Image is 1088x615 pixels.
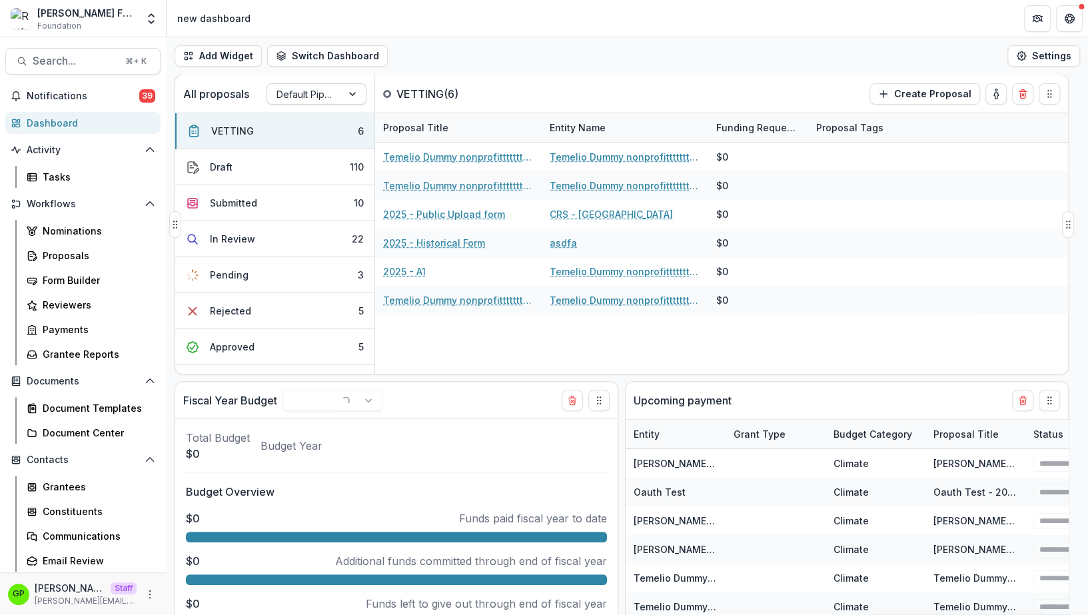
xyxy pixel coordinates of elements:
div: Climate [833,542,869,556]
button: Pending3 [175,257,374,293]
span: Activity [27,145,139,156]
a: Dashboard [5,112,161,134]
p: Staff [111,582,137,594]
a: Nominations [21,220,161,242]
div: Grantee Reports [43,347,150,361]
div: Entity Name [542,113,708,142]
p: Budget Overview [186,484,607,500]
div: Status [1025,427,1071,441]
button: Create Proposal [869,83,980,105]
a: [PERSON_NAME] TEST [634,515,737,526]
div: Proposal Tags [808,113,975,142]
button: Approved5 [175,329,374,365]
div: Budget Category [825,427,920,441]
p: $0 [186,446,250,462]
div: Payments [43,322,150,336]
a: Temelio Dummy nonprofittttttttt a4 sda16s5d [634,601,841,612]
div: Document Templates [43,401,150,415]
button: More [142,586,158,602]
nav: breadcrumb [172,9,256,28]
button: Drag [588,390,610,411]
div: [PERSON_NAME] Foundation [37,6,137,20]
a: Oauth Test [634,486,686,498]
div: new dashboard [177,11,251,25]
a: Temelio Dummy nonprofittttttttt a4 sda16s5d [550,179,700,193]
p: All proposals [183,86,249,102]
div: 10 [354,196,364,210]
button: Open entity switcher [142,5,161,32]
a: Temelio Dummy nonprofittttttttt a4 sda16s5d [550,265,700,279]
div: Form Builder [43,273,150,287]
div: Entity [626,427,668,441]
div: 110 [350,160,364,174]
button: Partners [1024,5,1051,32]
div: $0 [716,207,728,221]
a: 2025 - A1 [383,265,426,279]
button: Get Help [1056,5,1083,32]
div: Document Center [43,426,150,440]
p: $0 [186,510,200,526]
div: Climate [833,514,869,528]
div: [PERSON_NAME] Individual - null [933,542,1017,556]
div: Submitted [210,196,257,210]
div: Budget Category [825,420,925,448]
div: Temelio Dummy nonprofit - 2024 - Temelio Test Form [933,571,1017,585]
div: Proposal Title [925,427,1007,441]
a: Form Builder [21,269,161,291]
div: Communications [43,529,150,543]
div: $0 [716,150,728,164]
div: Draft [210,160,233,174]
div: Grant Type [726,420,825,448]
a: [PERSON_NAME] Individual [634,544,758,555]
p: $0 [186,553,200,569]
div: Funding Requested [708,113,808,142]
p: Funds left to give out through end of fiscal year [366,596,607,612]
div: 5 [358,340,364,354]
div: Proposal Title [375,113,542,142]
a: Reviewers [21,294,161,316]
button: Delete card [562,390,583,411]
a: Proposals [21,245,161,267]
button: Drag [1062,211,1074,238]
a: CRS - [GEOGRAPHIC_DATA] [550,207,673,221]
div: $0 [716,265,728,279]
button: VETTING6 [175,113,374,149]
img: Ruthwick Foundation [11,8,32,29]
button: Delete card [1012,83,1033,105]
div: Climate [833,571,869,585]
button: Draft110 [175,149,374,185]
div: Proposal Title [925,420,1025,448]
div: VETTING [211,124,254,138]
span: Contacts [27,454,139,466]
div: Grant Type [726,427,794,441]
div: Entity Name [542,121,614,135]
div: Climate [833,485,869,499]
div: 5 [358,304,364,318]
div: 3 [358,268,364,282]
button: Drag [1039,390,1060,411]
button: Settings [1007,45,1080,67]
p: Fiscal Year Budget [183,392,277,408]
button: Open Workflows [5,193,161,215]
a: Payments [21,318,161,340]
span: Documents [27,376,139,387]
div: Approved [210,340,255,354]
div: Constituents [43,504,150,518]
a: [PERSON_NAME] Draft Test [634,458,758,469]
div: Griffin perry [13,590,25,598]
span: Foundation [37,20,81,32]
a: Temelio Dummy nonprofittttttttt a4 sda16s5d - 2025 - A1 [383,293,534,307]
a: asdfa [550,236,577,250]
div: Entity [626,420,726,448]
div: [PERSON_NAME] TEST - 2024 - Public Form Deadline [933,514,1017,528]
p: VETTING ( 6 ) [396,86,496,102]
a: Email Review [21,550,161,572]
a: Constituents [21,500,161,522]
button: Switch Dashboard [267,45,388,67]
p: Budget Year [261,438,322,454]
button: Search... [5,48,161,75]
div: Proposal Tags [808,121,891,135]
